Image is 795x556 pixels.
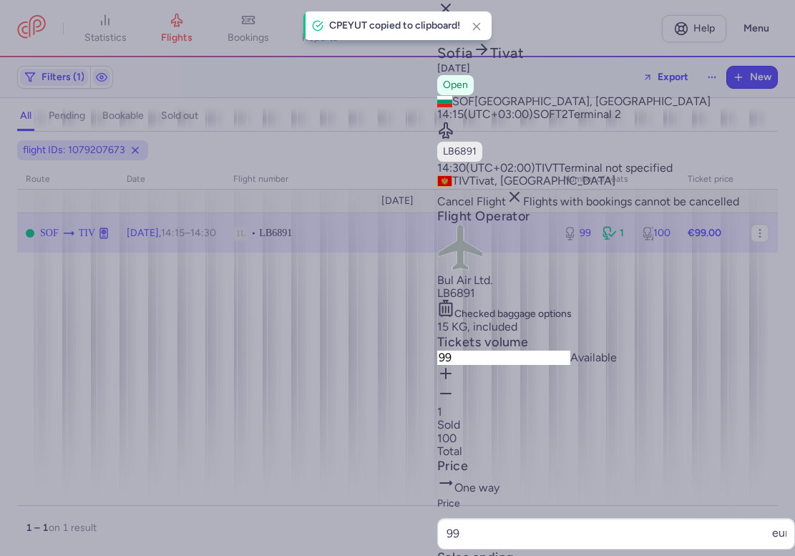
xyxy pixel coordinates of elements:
[443,78,468,92] span: Open
[555,107,568,121] span: T2
[437,62,470,74] time: [DATE]
[437,321,795,333] li: 15 KG, included
[437,445,795,458] p: Total
[437,518,795,550] input: ---
[466,161,535,175] span: (UTC+02:00)
[535,161,552,175] span: TIV
[469,174,615,187] span: Tivat, [GEOGRAPHIC_DATA]
[437,161,466,175] time: 14:30
[329,20,460,31] h4: CPEYUT copied to clipboard!
[452,94,474,108] span: SOF
[552,161,559,175] span: T
[474,94,711,108] span: [GEOGRAPHIC_DATA], [GEOGRAPHIC_DATA]
[437,458,795,474] h4: Price
[443,145,477,159] span: LB6891
[437,107,464,121] time: 14:15
[437,474,795,494] p: One way
[570,351,617,364] label: Available
[452,174,469,187] span: TIV
[437,41,795,62] h2: Sofia Tivat
[437,195,523,208] span: Cancel Flight
[437,432,795,445] p: 100
[772,526,789,540] span: eur
[568,107,621,121] span: Terminal 2
[437,225,483,270] img: Bul Air Ltd. logo
[437,286,475,300] span: LB6891
[464,107,533,121] span: (UTC+03:00)
[437,274,795,287] p: Bul Air Ltd.
[437,208,795,225] h4: Flight Operator
[533,107,555,121] span: SOF
[437,495,795,512] label: Price
[437,419,795,431] p: Sold
[437,300,795,321] h5: Checked baggage options
[523,195,739,208] span: Flights with bookings cannot be cancelled
[437,334,795,351] h4: Tickets volume
[437,406,795,419] p: 1
[437,188,739,208] button: Cancel FlightFlights with bookings cannot be cancelled
[559,161,673,175] span: Terminal not specified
